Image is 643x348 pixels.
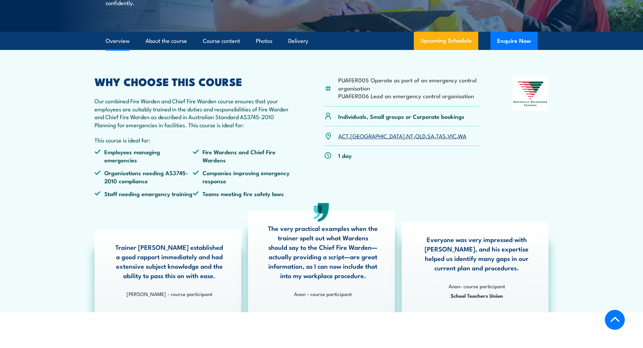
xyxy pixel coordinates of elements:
[127,290,212,297] strong: [PERSON_NAME] - course participant
[95,169,193,185] li: Organisations needing AS3745-2010 compliance
[338,152,352,159] p: 1 day
[338,112,464,120] p: Individuals, Small groups or Corporate bookings
[145,32,187,50] a: About the course
[268,223,378,280] p: The very practical examples when the trainer spelt out what Wardens should say to the Chief Fire ...
[294,290,352,297] strong: Anon - course participant
[422,235,532,272] p: Everyone was very impressed with [PERSON_NAME], and his expertise helped us identify many gaps in...
[338,92,480,100] li: PUAFER006 Lead an emergency control organisation
[338,132,349,140] a: ACT
[95,97,292,129] p: Our combined Fire Warden and Chief Fire Warden course ensures that your employees are suitably tr...
[458,132,466,140] a: WA
[256,32,272,50] a: Photos
[193,190,291,197] li: Teams meeting fire safety laws
[193,148,291,164] li: Fire Wardens and Chief Fire Wardens
[415,132,426,140] a: QLD
[95,136,292,144] p: This course is ideal for:
[193,169,291,185] li: Companies improving emergency response
[427,132,434,140] a: SA
[490,32,538,50] button: Enquire Now
[288,32,308,50] a: Delivery
[338,132,466,140] p: , , , , , , ,
[114,242,224,280] p: Trainer [PERSON_NAME] established a good rapport immediately and had extensive subject knowledge ...
[95,77,292,86] h2: WHY CHOOSE THIS COURSE
[422,292,532,299] span: School Teachers Union
[414,32,478,50] a: Upcoming Schedule
[106,32,130,50] a: Overview
[350,132,405,140] a: [GEOGRAPHIC_DATA]
[95,190,193,197] li: Staff needing emergency training
[406,132,413,140] a: NT
[338,76,480,92] li: PUAFER005 Operate as part of an emergency control organisation
[436,132,446,140] a: TAS
[448,132,456,140] a: VIC
[449,282,505,290] strong: Anon- course participant
[203,32,240,50] a: Course content
[95,148,193,164] li: Employees managing emergencies
[512,77,549,111] img: Nationally Recognised Training logo.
